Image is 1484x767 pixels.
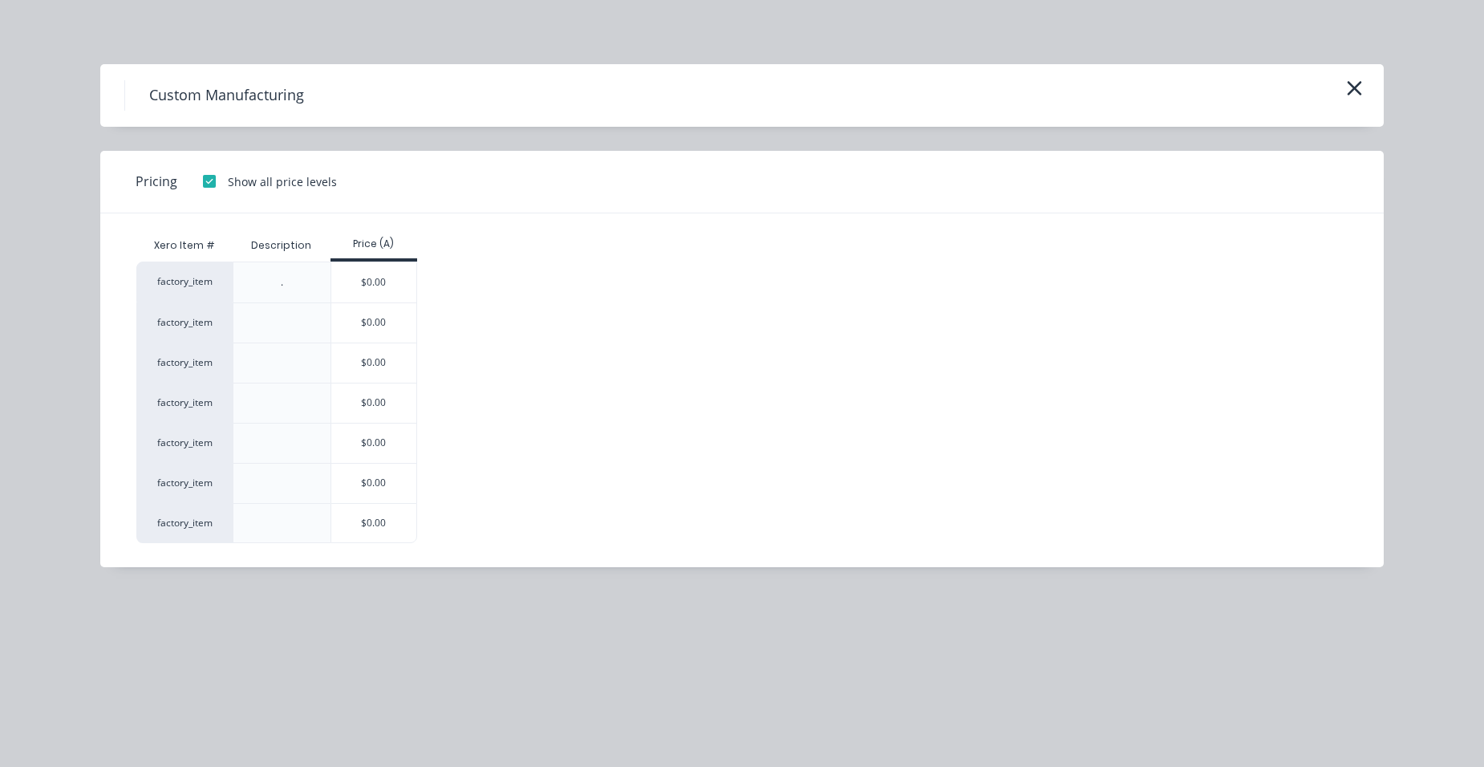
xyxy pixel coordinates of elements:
div: $0.00 [331,424,417,463]
div: Xero Item # [136,229,233,262]
div: $0.00 [331,504,417,542]
div: factory_item [136,463,233,503]
div: factory_item [136,262,233,302]
span: Pricing [136,172,177,191]
div: factory_item [136,302,233,343]
div: factory_item [136,383,233,423]
div: factory_item [136,343,233,383]
div: $0.00 [331,343,417,383]
div: factory_item [136,423,233,463]
div: $0.00 [331,383,417,423]
div: factory_item [136,503,233,543]
div: Price (A) [330,237,418,251]
div: $0.00 [331,303,417,343]
h4: Custom Manufacturing [124,80,328,111]
div: Description [238,225,324,266]
div: . [281,275,283,290]
div: $0.00 [331,464,417,503]
div: Show all price levels [228,173,337,190]
div: $0.00 [331,262,417,302]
